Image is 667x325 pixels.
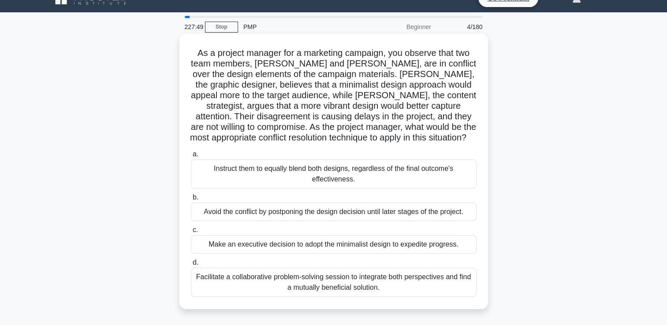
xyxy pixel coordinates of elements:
[193,226,198,233] span: c.
[205,22,238,33] a: Stop
[238,18,359,36] div: PMP
[191,203,477,221] div: Avoid the conflict by postponing the design decision until later stages of the project.
[193,259,198,266] span: d.
[191,159,477,188] div: Instruct them to equally blend both designs, regardless of the final outcome's effectiveness.
[193,193,198,201] span: b.
[193,150,198,158] span: a.
[191,268,477,297] div: Facilitate a collaborative problem-solving session to integrate both perspectives and find a mutu...
[359,18,436,36] div: Beginner
[179,18,205,36] div: 227:49
[191,235,477,254] div: Make an executive decision to adopt the minimalist design to expedite progress.
[190,48,477,144] h5: As a project manager for a marketing campaign, you observe that two team members, [PERSON_NAME] a...
[436,18,488,36] div: 4/180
